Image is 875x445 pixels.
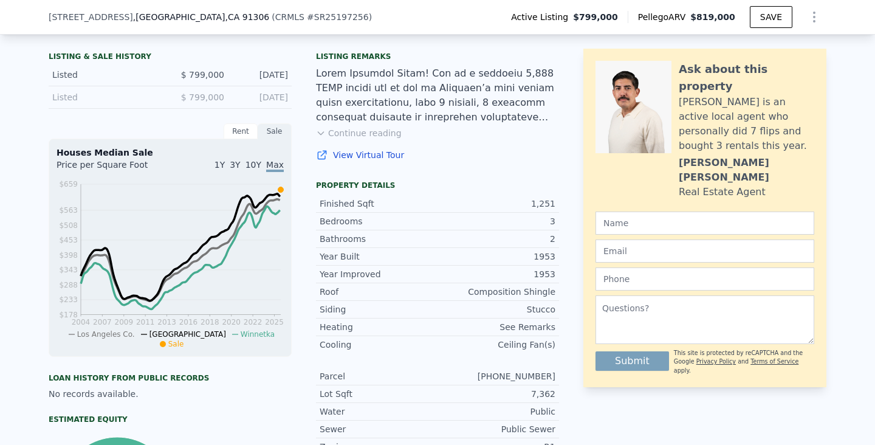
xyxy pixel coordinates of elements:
input: Name [595,212,814,235]
tspan: 2018 [201,318,219,326]
div: Year Built [320,250,437,263]
div: Lorem Ipsumdol Sitam! Con ad e seddoeiu 5,888 TEMP incidi utl et dol ma Aliquaen’a mini veniam qu... [316,66,559,125]
div: Sewer [320,423,437,435]
tspan: $508 [59,221,78,230]
span: , CA 91306 [225,12,269,22]
tspan: $343 [59,266,78,274]
div: Listed [52,91,160,103]
div: [PERSON_NAME] [PERSON_NAME] [679,156,814,185]
button: Show Options [802,5,826,29]
div: [PERSON_NAME] is an active local agent who personally did 7 flips and bought 3 rentals this year. [679,95,814,153]
span: $819,000 [690,12,735,22]
div: [DATE] [234,91,288,103]
input: Email [595,240,814,263]
span: Los Angeles Co. [77,330,135,339]
div: 2 [437,233,555,245]
tspan: 2011 [136,318,155,326]
div: Bathrooms [320,233,437,245]
span: , [GEOGRAPHIC_DATA] [133,11,269,23]
div: Finished Sqft [320,198,437,210]
div: 1953 [437,250,555,263]
span: Winnetka [241,330,275,339]
div: Composition Shingle [437,286,555,298]
span: Pellego ARV [638,11,691,23]
div: Public [437,405,555,418]
span: $799,000 [573,11,618,23]
div: 1953 [437,268,555,280]
tspan: $233 [59,295,78,304]
div: Public Sewer [437,423,555,435]
span: 1Y [214,160,225,170]
div: No records available. [49,388,292,400]
div: Property details [316,181,559,190]
div: Estimated Equity [49,415,292,424]
div: Loan history from public records [49,373,292,383]
tspan: $659 [59,180,78,188]
span: $ 799,000 [181,92,224,102]
div: 1,251 [437,198,555,210]
a: Terms of Service [750,358,798,365]
div: Bedrooms [320,215,437,227]
div: Heating [320,321,437,333]
tspan: 2020 [222,318,241,326]
div: Year Improved [320,268,437,280]
div: 7,362 [437,388,555,400]
tspan: 2022 [244,318,262,326]
div: Cooling [320,339,437,351]
div: [DATE] [234,69,288,81]
tspan: $563 [59,206,78,215]
div: Rent [224,123,258,139]
tspan: $288 [59,281,78,289]
div: Ceiling Fan(s) [437,339,555,351]
div: Lot Sqft [320,388,437,400]
div: Siding [320,303,437,316]
tspan: 2016 [179,318,198,326]
button: Submit [595,351,669,371]
tspan: $398 [59,251,78,260]
span: 10Y [245,160,261,170]
div: LISTING & SALE HISTORY [49,52,292,64]
div: Ask about this property [679,61,814,95]
span: [GEOGRAPHIC_DATA] [149,330,226,339]
tspan: 2007 [93,318,112,326]
div: Roof [320,286,437,298]
div: ( ) [272,11,372,23]
span: Max [266,160,284,172]
div: Parcel [320,370,437,382]
span: Active Listing [511,11,573,23]
div: 3 [437,215,555,227]
div: Listed [52,69,160,81]
tspan: 2025 [265,318,284,326]
div: [PHONE_NUMBER] [437,370,555,382]
div: Stucco [437,303,555,316]
div: See Remarks [437,321,555,333]
span: [STREET_ADDRESS] [49,11,133,23]
tspan: $453 [59,236,78,244]
tspan: 2009 [115,318,134,326]
tspan: 2013 [157,318,176,326]
a: View Virtual Tour [316,149,559,161]
div: Sale [258,123,292,139]
div: This site is protected by reCAPTCHA and the Google and apply. [674,349,814,375]
div: Price per Square Foot [57,159,170,178]
tspan: $178 [59,311,78,319]
span: 3Y [230,160,240,170]
span: Sale [168,340,184,348]
div: Real Estate Agent [679,185,766,199]
span: $ 799,000 [181,70,224,80]
span: # SR25197256 [307,12,369,22]
div: Houses Median Sale [57,147,284,159]
div: Water [320,405,437,418]
span: CRMLS [275,12,304,22]
div: Listing remarks [316,52,559,61]
tspan: 2004 [72,318,91,326]
button: SAVE [750,6,792,28]
input: Phone [595,267,814,291]
a: Privacy Policy [696,358,736,365]
button: Continue reading [316,127,402,139]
